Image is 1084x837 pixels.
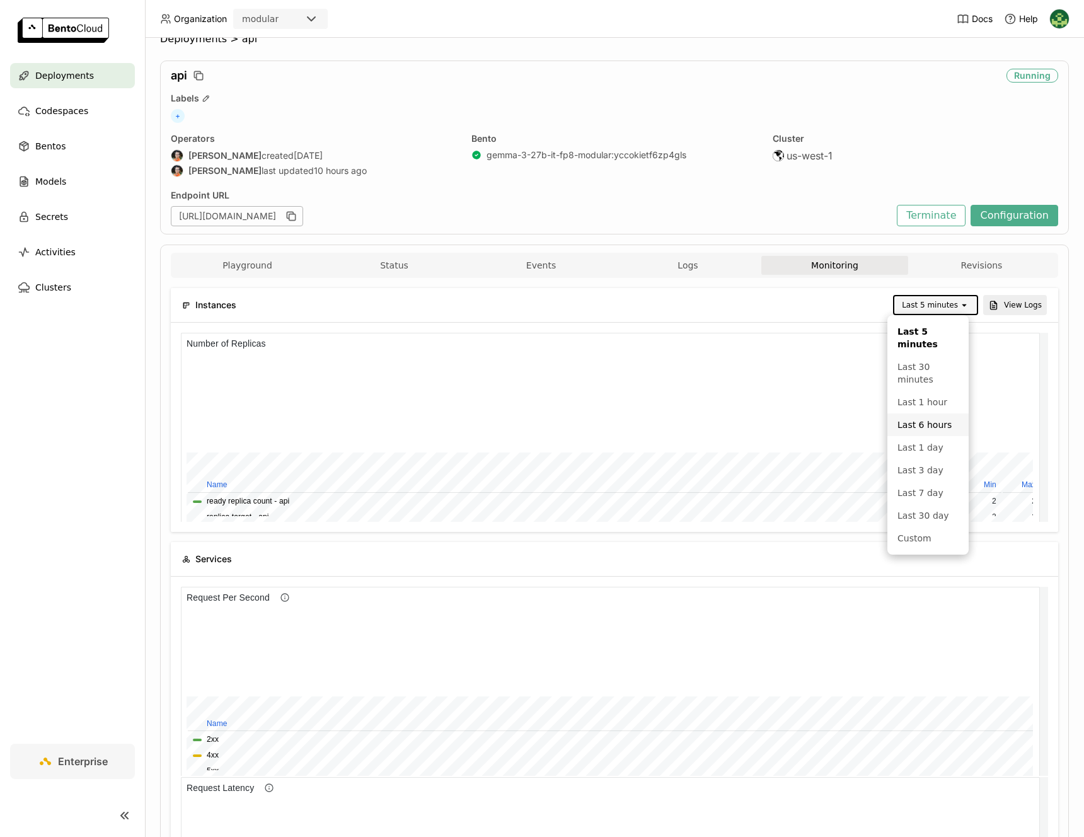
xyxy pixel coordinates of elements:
th: Maximum Value [249,145,287,160]
a: Docs [957,13,993,25]
a: Deployments [10,63,135,88]
img: logo [18,18,109,43]
span: Help [1019,13,1038,25]
img: Kevin Bi [1050,9,1069,28]
th: Average Value [164,145,208,160]
span: Docs [972,13,993,25]
div: Last 3 day [897,464,959,476]
h6: GPU Usage [1,4,59,18]
img: Sean Sheng [171,150,183,161]
td: 37.5 GiB [391,161,431,176]
button: replica target - api [26,178,88,190]
span: api [242,33,257,45]
td: 37.5 GiB [305,161,349,176]
td: 0% [211,161,248,176]
h6: In-Progress Request [1,4,93,18]
h6: CPU Usage [1,4,58,18]
td: 18.8 GiB [349,177,389,192]
td: 5.37% [355,161,391,176]
a: Activities [10,240,135,265]
td: 0% [249,161,287,176]
span: Deployments [160,33,227,45]
div: Operators [171,133,456,144]
button: api [26,178,36,190]
th: name [7,130,860,145]
th: Maximum Value [393,145,431,160]
button: Playground [174,256,321,275]
td: 18.8 GiB [305,177,349,192]
a: Secrets [10,204,135,229]
th: name [7,161,860,176]
input: Selected modular. [280,13,281,26]
td: 2.85% [310,177,354,192]
th: Average Value [310,145,354,160]
button: Total [26,163,42,175]
td: 161 GB [209,161,248,176]
button: Monitoring [761,256,908,275]
span: Bentos [35,139,66,154]
button: P90 [26,178,40,190]
strong: [PERSON_NAME] [188,150,262,161]
iframe: Request Per Second [181,587,1048,776]
strong: [PERSON_NAME] [188,165,262,176]
td: 0% [166,161,210,176]
span: us-west-1 [787,149,833,162]
ul: Menu [887,315,969,555]
td: 5.71% [310,161,354,176]
span: Instances [195,298,236,312]
div: Labels [171,93,1058,104]
h6: GPU Memory Bandwidth Usage [1,4,138,18]
td: 2 [784,177,821,192]
button: Terminate [897,205,966,226]
div: Last 1 hour [897,396,959,408]
div: created [171,149,456,162]
iframe: Number of Replicas [181,333,1048,522]
th: Average Value [166,145,210,160]
td: 5.88% [393,161,431,176]
th: name [7,145,163,160]
th: Maximum Value [391,145,431,160]
div: Cluster [773,133,1058,144]
div: Endpoint URL [171,190,891,201]
td: 161 GB [164,161,208,176]
td: 18.8 GiB [391,177,431,192]
h6: GPU Memory Usage [1,4,94,18]
td: 0% [211,177,248,192]
div: Last 5 minutes [897,325,959,350]
th: name [7,145,165,160]
span: Clusters [35,280,71,295]
td: 37.5 GiB [349,161,389,176]
td: 0% [249,177,287,192]
th: Minimum Value [211,145,248,160]
th: Minimum Value [349,145,389,160]
button: View Logs [983,295,1047,315]
th: Minimum Value [209,145,248,160]
div: Last 30 day [897,509,959,522]
div: Last 1 day [897,441,959,454]
h6: Memory Usage [1,4,72,18]
span: Enterprise [58,755,108,768]
button: 5xx [26,178,38,190]
button: Average [26,147,54,159]
span: Models [35,174,66,189]
th: Average Value [305,145,349,160]
div: [URL][DOMAIN_NAME] [171,206,303,226]
div: Last 7 day [897,487,959,499]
